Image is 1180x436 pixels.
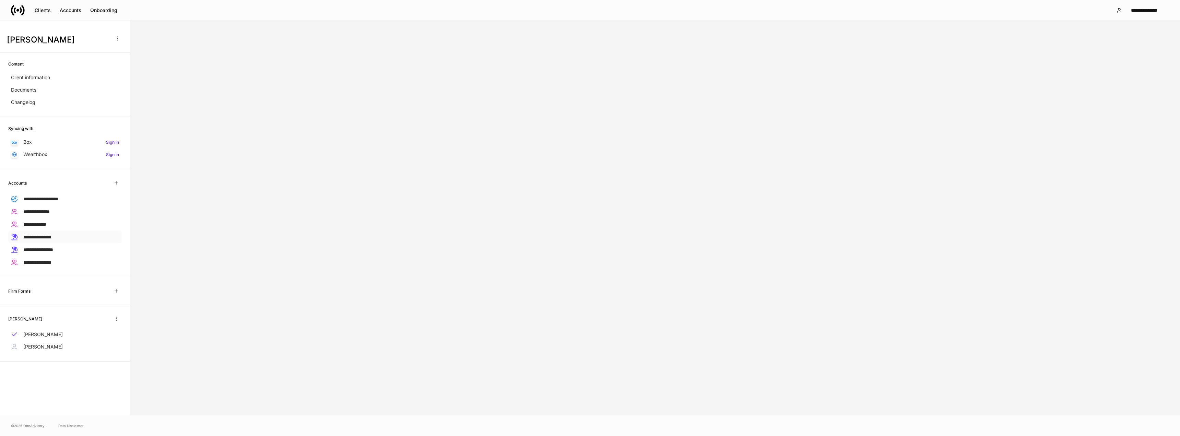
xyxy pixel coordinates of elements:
a: Changelog [8,96,122,108]
a: Documents [8,84,122,96]
button: Accounts [55,5,86,16]
p: Client information [11,74,50,81]
h6: Syncing with [8,125,33,132]
a: [PERSON_NAME] [8,341,122,353]
div: Onboarding [90,7,117,14]
button: Onboarding [86,5,122,16]
a: [PERSON_NAME] [8,328,122,341]
p: Wealthbox [23,151,47,158]
h6: [PERSON_NAME] [8,316,42,322]
p: [PERSON_NAME] [23,343,63,350]
h6: Content [8,61,24,67]
img: oYqM9ojoZLfzCHUefNbBcWHcyDPbQKagtYciMC8pFl3iZXy3dU33Uwy+706y+0q2uJ1ghNQf2OIHrSh50tUd9HaB5oMc62p0G... [12,141,17,144]
a: BoxSign in [8,136,122,148]
p: Documents [11,86,36,93]
h6: Sign in [106,139,119,145]
button: Clients [30,5,55,16]
div: Accounts [60,7,81,14]
p: Changelog [11,99,35,106]
a: WealthboxSign in [8,148,122,161]
h3: [PERSON_NAME] [7,34,109,45]
div: Clients [35,7,51,14]
h6: Accounts [8,180,27,186]
p: Box [23,139,32,145]
a: Client information [8,71,122,84]
h6: Firm Forms [8,288,31,294]
p: [PERSON_NAME] [23,331,63,338]
a: Data Disclaimer [58,423,84,428]
h6: Sign in [106,151,119,158]
span: © 2025 OneAdvisory [11,423,45,428]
